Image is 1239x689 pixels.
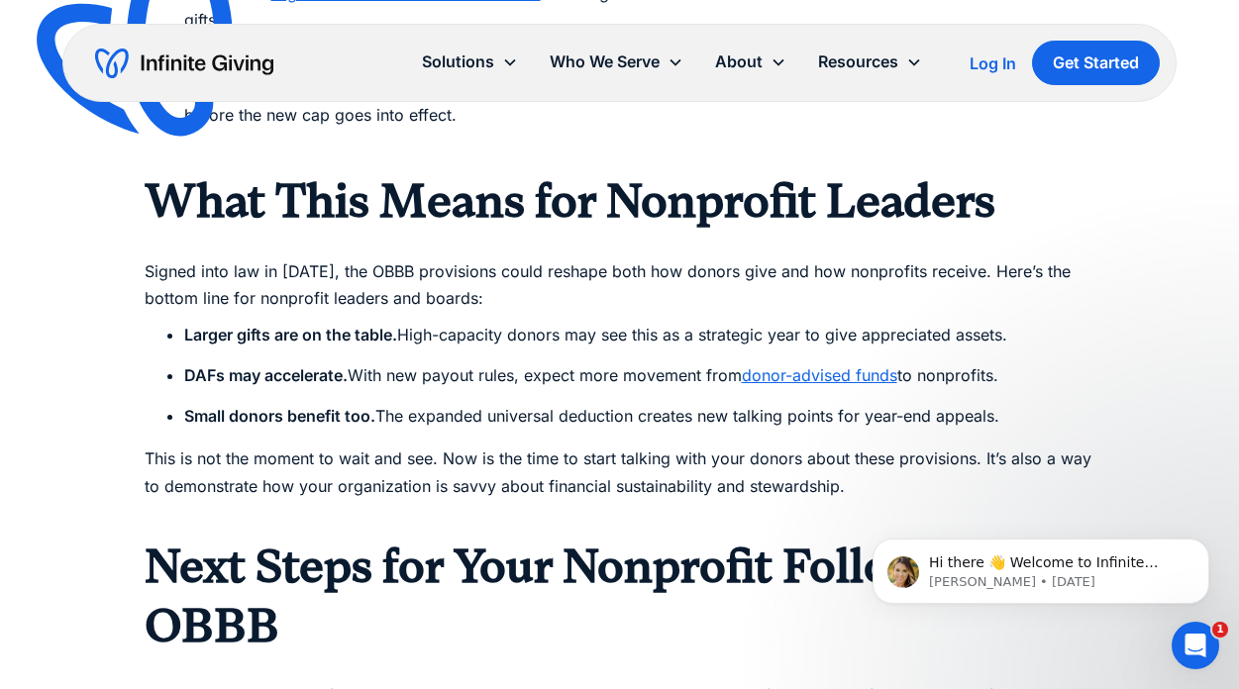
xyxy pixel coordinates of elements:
[843,497,1239,636] iframe: Intercom notifications message
[742,365,897,385] a: donor-advised funds
[802,41,938,83] div: Resources
[406,41,534,83] div: Solutions
[970,55,1016,71] div: Log In
[1212,622,1228,638] span: 1
[818,49,898,75] div: Resources
[970,51,1016,75] a: Log In
[534,41,699,83] div: Who We Serve
[184,365,348,385] strong: DAFs may accelerate.
[145,173,995,229] strong: What This Means for Nonprofit Leaders
[145,231,1095,312] p: Signed into law in [DATE], the OBBB provisions could reshape both how donors give and how nonprof...
[699,41,802,83] div: About
[422,49,494,75] div: Solutions
[145,539,993,653] strong: Next Steps for Your Nonprofit Following OBBB
[184,403,1095,430] li: The expanded universal deduction creates new talking points for year-end appeals.
[184,406,375,426] strong: Small donors benefit too.
[1172,622,1219,669] iframe: Intercom live chat
[184,362,1095,389] li: With new payout rules, expect more movement from to nonprofits.
[184,325,397,344] strong: Larger gifts are on the table.
[145,445,1095,527] p: This is not the moment to wait and see. Now is the time to start talking with your donors about t...
[550,49,660,75] div: Who We Serve
[95,48,273,79] a: home
[1032,41,1160,85] a: Get Started
[715,49,763,75] div: About
[184,322,1095,348] li: High-capacity donors may see this as a strategic year to give appreciated assets.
